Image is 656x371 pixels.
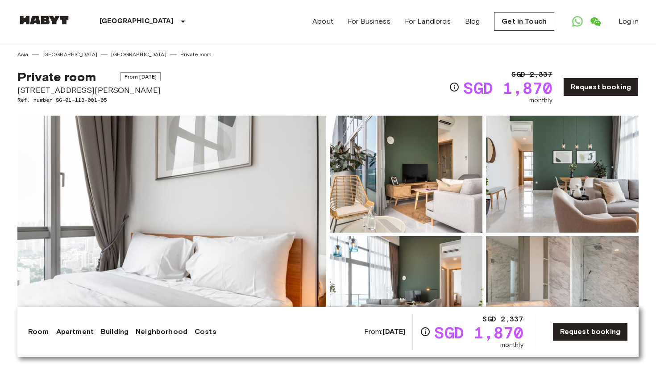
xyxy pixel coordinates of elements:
span: monthly [500,341,523,350]
span: SGD 2,337 [511,69,552,80]
span: Private room [17,69,96,84]
a: For Business [348,16,390,27]
span: Ref. number SG-01-113-001-05 [17,96,161,104]
a: Open WhatsApp [569,13,586,30]
span: SGD 2,337 [482,314,523,325]
img: Marketing picture of unit SG-01-113-001-05 [17,116,326,353]
a: Room [28,326,49,337]
svg: Check cost overview for full price breakdown. Please note that discounts apply to new joiners onl... [449,82,460,92]
span: [STREET_ADDRESS][PERSON_NAME] [17,84,161,96]
a: Costs [195,326,216,337]
a: [GEOGRAPHIC_DATA] [42,50,98,58]
a: Open WeChat [586,13,604,30]
a: Apartment [56,326,94,337]
a: [GEOGRAPHIC_DATA] [111,50,166,58]
span: From: [364,327,406,337]
a: About [312,16,333,27]
a: Neighborhood [136,326,187,337]
span: monthly [529,96,552,105]
img: Picture of unit SG-01-113-001-05 [486,116,639,233]
a: Asia [17,50,29,58]
span: SGD 1,870 [463,80,552,96]
a: Building [101,326,129,337]
img: Habyt [17,16,71,25]
a: Request booking [552,322,628,341]
a: Log in [619,16,639,27]
a: For Landlords [405,16,451,27]
img: Picture of unit SG-01-113-001-05 [330,116,482,233]
a: Blog [465,16,480,27]
a: Get in Touch [494,12,554,31]
a: Request booking [563,78,639,96]
svg: Check cost overview for full price breakdown. Please note that discounts apply to new joiners onl... [420,326,431,337]
img: Picture of unit SG-01-113-001-05 [330,236,482,353]
p: [GEOGRAPHIC_DATA] [100,16,174,27]
b: [DATE] [382,327,405,336]
span: SGD 1,870 [434,325,523,341]
a: Private room [180,50,212,58]
span: From [DATE] [120,72,161,81]
img: Picture of unit SG-01-113-001-05 [486,236,639,353]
